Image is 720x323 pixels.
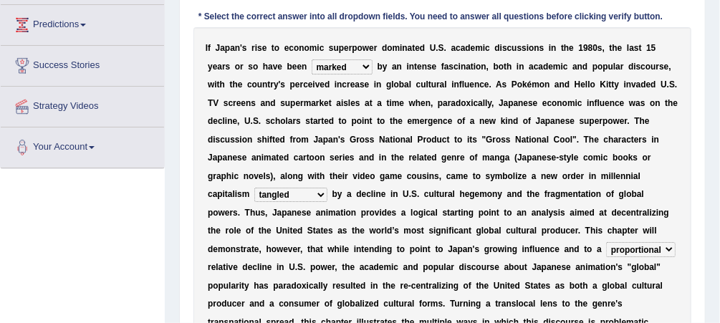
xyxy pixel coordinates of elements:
b: n [302,62,307,72]
b: K [600,79,607,90]
b: i [483,43,485,53]
b: n [461,62,466,72]
b: e [350,79,355,90]
b: p [225,43,230,53]
b: s [224,98,229,108]
b: r [436,79,440,90]
b: a [529,62,534,72]
b: U [661,79,667,90]
b: s [522,43,527,53]
b: e [295,79,300,90]
b: t [504,62,507,72]
b: l [348,98,350,108]
b: c [479,79,484,90]
b: a [443,98,448,108]
b: ' [279,79,281,90]
b: r [233,98,236,108]
b: s [427,62,432,72]
a: Success Stories [1,46,164,82]
b: r [222,62,226,72]
b: p [290,79,295,90]
b: g [386,79,391,90]
b: a [268,62,273,72]
b: n [474,79,479,90]
b: c [507,43,512,53]
b: p [603,62,608,72]
b: 8 [588,43,593,53]
b: . [667,79,669,90]
b: s [257,43,262,53]
b: r [448,98,451,108]
b: o [597,62,603,72]
b: v [631,79,636,90]
b: m [309,43,317,53]
b: o [529,43,534,53]
b: c [416,79,421,90]
b: c [534,62,539,72]
b: e [238,79,243,90]
b: p [290,98,295,108]
b: a [440,79,445,90]
b: y [614,79,619,90]
b: t [414,62,417,72]
b: a [230,43,235,53]
b: i [335,79,337,90]
b: n [246,98,251,108]
b: r [656,62,660,72]
b: d [270,98,275,108]
b: u [608,62,613,72]
b: e [569,43,574,53]
b: e [365,79,370,90]
b: e [548,62,553,72]
b: i [317,43,319,53]
b: e [399,98,404,108]
b: k [522,79,527,90]
b: u [464,79,469,90]
b: a [311,98,316,108]
b: n [577,62,582,72]
b: t [329,98,332,108]
b: e [297,62,302,72]
b: s [539,43,544,53]
b: e [308,79,313,90]
b: , [486,62,489,72]
b: s [517,43,522,53]
b: o [235,62,240,72]
b: s [242,43,247,53]
b: u [257,79,262,90]
b: n [454,79,459,90]
b: d [628,62,633,72]
b: i [500,43,502,53]
b: e [415,43,420,53]
b: 1 [646,43,651,53]
b: s [634,43,639,53]
b: d [651,79,656,90]
b: h [263,62,268,72]
b: p [438,98,443,108]
b: e [417,62,422,72]
b: a [451,43,456,53]
b: t [267,79,270,90]
b: s [281,79,286,90]
b: e [580,79,585,90]
b: i [527,43,529,53]
b: o [387,43,392,53]
b: o [274,43,279,53]
b: h [220,79,225,90]
b: a [377,98,382,108]
b: r [300,98,304,108]
b: P [512,79,517,90]
b: a [261,98,266,108]
b: é [527,79,532,90]
b: d [466,43,471,53]
b: H [575,79,581,90]
b: t [272,43,274,53]
b: e [646,79,651,90]
b: d [495,43,500,53]
b: , [668,62,671,72]
b: i [390,98,392,108]
b: s [502,43,507,53]
b: , [603,43,605,53]
b: u [285,98,290,108]
b: n [422,62,427,72]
